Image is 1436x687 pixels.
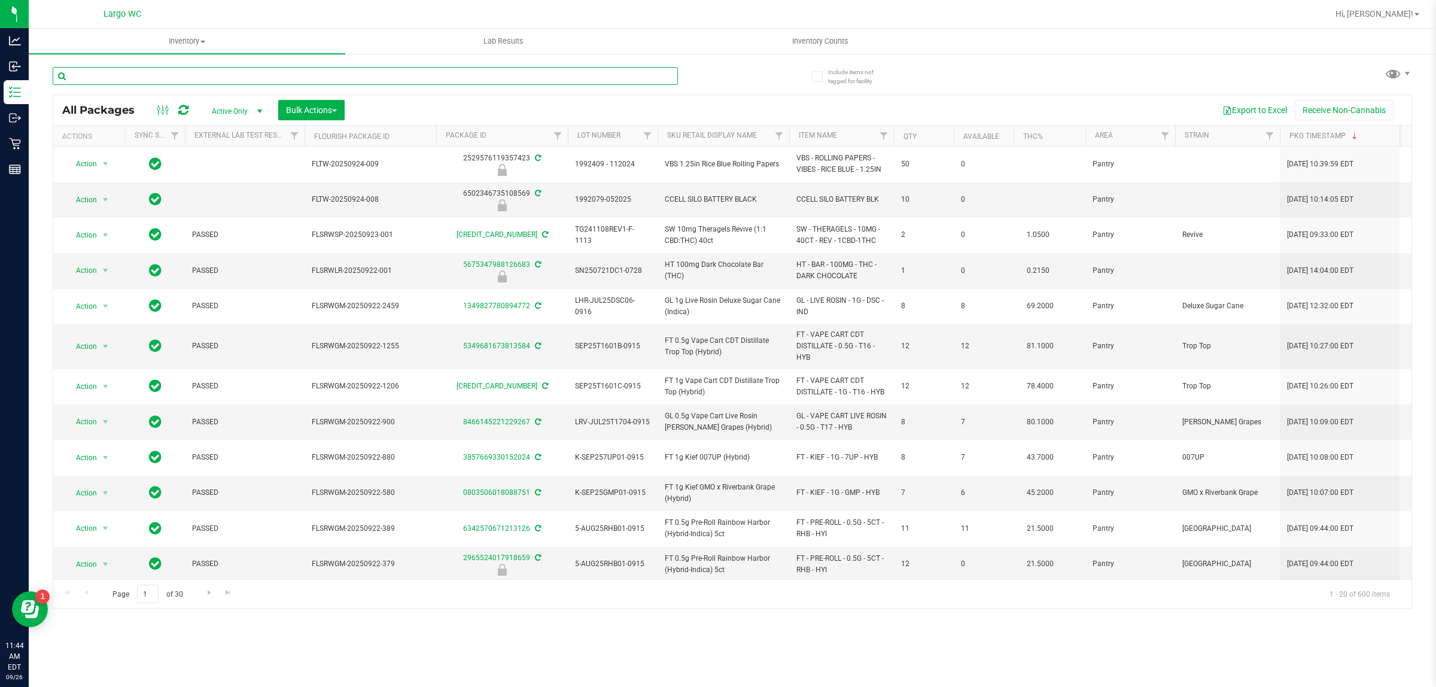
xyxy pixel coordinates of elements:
[1021,414,1060,431] span: 80.1000
[796,375,887,398] span: FT - VAPE CART CDT DISTILLATE - 1G - T16 - HYB
[192,341,297,352] span: PASSED
[149,191,162,208] span: In Sync
[1095,131,1113,139] a: Area
[149,297,162,314] span: In Sync
[1182,381,1273,392] span: Trop Top
[961,341,1006,352] span: 12
[533,154,541,162] span: Sync from Compliance System
[533,524,541,533] span: Sync from Compliance System
[1021,262,1055,279] span: 0.2150
[98,556,113,573] span: select
[1093,381,1168,392] span: Pantry
[533,418,541,426] span: Sync from Compliance System
[799,131,837,139] a: Item Name
[65,414,98,430] span: Action
[1185,131,1209,139] a: Strain
[901,265,947,276] span: 1
[963,132,999,141] a: Available
[467,36,540,47] span: Lab Results
[533,488,541,497] span: Sync from Compliance System
[533,554,541,562] span: Sync from Compliance System
[1093,300,1168,312] span: Pantry
[1215,100,1295,120] button: Export to Excel
[434,188,570,211] div: 6502346735108569
[312,341,429,352] span: FLSRWGM-20250922-1255
[192,417,297,428] span: PASSED
[1093,159,1168,170] span: Pantry
[434,199,570,211] div: Newly Received
[192,229,297,241] span: PASSED
[53,67,678,85] input: Search Package ID, Item Name, SKU, Lot or Part Number...
[312,452,429,463] span: FLSRWGM-20250922-880
[796,153,887,175] span: VBS - ROLLING PAPERS - VIBES - RICE BLUE - 1.25IN
[1182,523,1273,534] span: [GEOGRAPHIC_DATA]
[1093,558,1168,570] span: Pantry
[961,487,1006,498] span: 6
[796,553,887,576] span: FT - PRE-ROLL - 0.5G - 5CT - RHB - HYI
[12,591,48,627] iframe: Resource center
[665,375,782,398] span: FT 1g Vape Cart CDT Distillate Trop Top (Hybrid)
[9,163,21,175] inline-svg: Reports
[29,36,345,47] span: Inventory
[65,298,98,315] span: Action
[98,227,113,244] span: select
[9,138,21,150] inline-svg: Retail
[312,300,429,312] span: FLSRWGM-20250922-2459
[901,487,947,498] span: 7
[5,640,23,673] p: 11:44 AM EDT
[1287,417,1353,428] span: [DATE] 10:09:00 EDT
[533,342,541,350] span: Sync from Compliance System
[434,270,570,282] div: Quarantine
[575,523,650,534] span: 5-AUG25RHB01-0915
[1287,300,1353,312] span: [DATE] 12:32:00 EDT
[65,227,98,244] span: Action
[533,453,541,461] span: Sync from Compliance System
[457,230,537,239] a: [CREDIT_CARD_NUMBER]
[1021,484,1060,501] span: 45.2000
[575,295,650,318] span: LHR-JUL25DSC06-0916
[149,262,162,279] span: In Sync
[665,259,782,282] span: HT 100mg Dark Chocolate Bar (THC)
[1182,300,1273,312] span: Deluxe Sugar Cane
[903,132,917,141] a: Qty
[548,126,568,146] a: Filter
[665,553,782,576] span: FT 0.5g Pre-Roll Rainbow Harbor (Hybrid-Indica) 5ct
[98,520,113,537] span: select
[1287,487,1353,498] span: [DATE] 10:07:00 EDT
[1287,381,1353,392] span: [DATE] 10:26:00 EDT
[9,112,21,124] inline-svg: Outbound
[665,517,782,540] span: FT 0.5g Pre-Roll Rainbow Harbor (Hybrid-Indica) 5ct
[575,341,650,352] span: SEP25T1601B-0915
[312,265,429,276] span: FLSRWLR-20250922-001
[65,378,98,395] span: Action
[62,104,147,117] span: All Packages
[667,131,757,139] a: Sku Retail Display Name
[901,381,947,392] span: 12
[149,449,162,466] span: In Sync
[1182,417,1273,428] span: [PERSON_NAME] Grapes
[1182,341,1273,352] span: Trop Top
[312,229,429,241] span: FLSRWSP-20250923-001
[776,36,865,47] span: Inventory Counts
[98,338,113,355] span: select
[1093,452,1168,463] span: Pantry
[1182,487,1273,498] span: GMO x Riverbank Grape
[961,523,1006,534] span: 11
[1021,520,1060,537] span: 21.5000
[665,452,782,463] span: FT 1g Kief 007UP (Hybrid)
[665,194,782,205] span: CCELL SILO BATTERY BLACK
[312,487,429,498] span: FLSRWGM-20250922-580
[192,381,297,392] span: PASSED
[345,29,662,54] a: Lab Results
[1287,523,1353,534] span: [DATE] 09:44:00 EDT
[5,673,23,682] p: 09/26
[463,302,530,310] a: 1349827780894772
[446,131,486,139] a: Package ID
[312,417,429,428] span: FLSRWGM-20250922-900
[192,558,297,570] span: PASSED
[1320,585,1400,603] span: 1 - 20 of 600 items
[192,487,297,498] span: PASSED
[149,226,162,243] span: In Sync
[149,156,162,172] span: In Sync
